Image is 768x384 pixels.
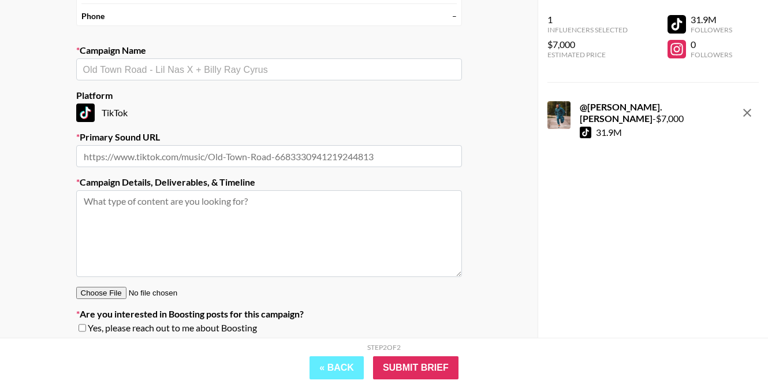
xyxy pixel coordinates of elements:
[76,176,462,188] label: Campaign Details, Deliverables, & Timeline
[452,11,457,21] div: –
[580,101,662,124] strong: @ [PERSON_NAME].[PERSON_NAME]
[81,11,105,21] strong: Phone
[88,322,257,334] span: Yes, please reach out to me about Boosting
[691,39,732,50] div: 0
[691,50,732,59] div: Followers
[76,45,462,56] label: Campaign Name
[547,25,628,34] div: Influencers Selected
[83,63,455,76] input: Old Town Road - Lil Nas X + Billy Ray Cyrus
[547,14,628,25] div: 1
[76,131,462,143] label: Primary Sound URL
[691,14,732,25] div: 31.9M
[76,90,462,101] label: Platform
[76,104,462,122] div: TikTok
[76,308,462,320] label: Are you interested in Boosting posts for this campaign?
[547,39,628,50] div: $7,000
[547,50,628,59] div: Estimated Price
[373,356,458,379] input: Submit Brief
[76,104,95,122] img: TikTok
[367,343,401,352] div: Step 2 of 2
[76,145,462,167] input: https://www.tiktok.com/music/Old-Town-Road-6683330941219244813
[580,101,733,124] div: - $ 7,000
[596,127,622,138] div: 31.9M
[736,101,759,124] button: remove
[310,356,364,379] button: « Back
[691,25,732,34] div: Followers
